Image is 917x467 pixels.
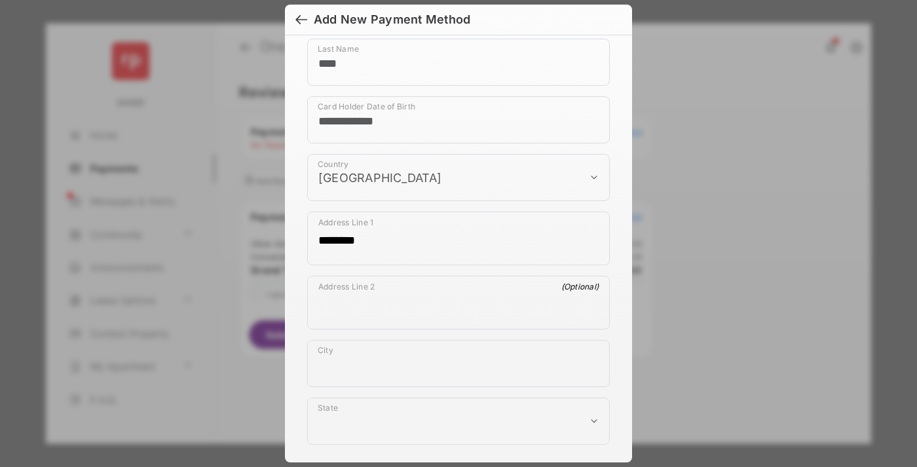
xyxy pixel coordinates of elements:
[307,154,610,201] div: payment_method_screening[postal_addresses][country]
[314,12,470,27] div: Add New Payment Method
[307,276,610,329] div: payment_method_screening[postal_addresses][addressLine2]
[307,398,610,445] div: payment_method_screening[postal_addresses][administrativeArea]
[307,340,610,387] div: payment_method_screening[postal_addresses][locality]
[307,212,610,265] div: payment_method_screening[postal_addresses][addressLine1]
